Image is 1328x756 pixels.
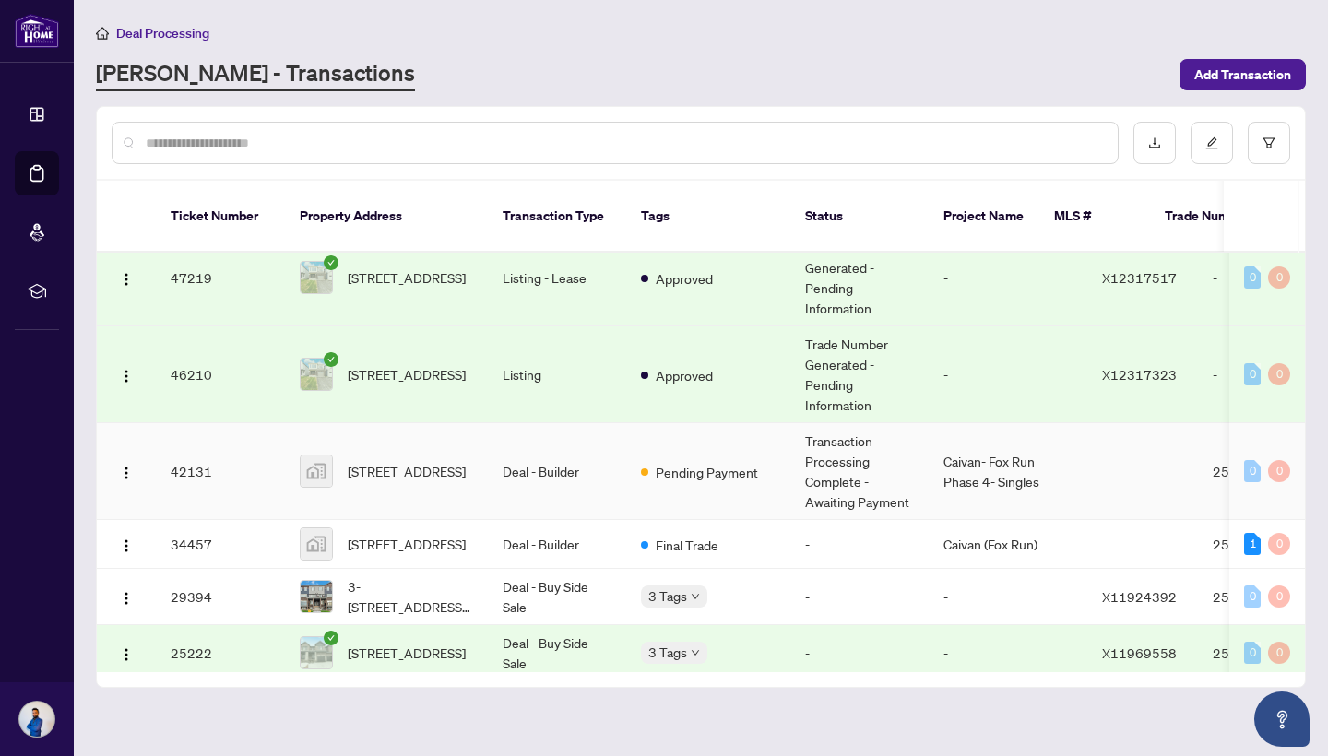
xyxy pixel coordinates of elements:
button: Logo [112,529,141,559]
button: Logo [112,263,141,292]
td: - [790,520,929,569]
th: Status [790,181,929,253]
img: thumbnail-img [301,455,332,487]
td: Deal - Builder [488,520,626,569]
td: Transaction Processing Complete - Awaiting Payment [790,423,929,520]
img: thumbnail-img [301,262,332,293]
div: 0 [1268,585,1290,608]
th: MLS # [1039,181,1150,253]
span: [STREET_ADDRESS] [348,534,466,554]
div: 0 [1244,460,1261,482]
span: Deal Processing [116,25,209,41]
span: [STREET_ADDRESS] [348,461,466,481]
span: [STREET_ADDRESS] [348,643,466,663]
td: 2501916 [1198,625,1327,681]
img: thumbnail-img [301,359,332,390]
button: Logo [112,360,141,389]
div: 0 [1244,642,1261,664]
span: X11924392 [1102,588,1177,605]
td: 34457 [156,520,285,569]
td: Deal - Buy Side Sale [488,569,626,625]
button: Open asap [1254,691,1310,747]
img: thumbnail-img [301,581,332,612]
span: Approved [656,365,713,385]
img: Logo [119,591,134,606]
th: Tags [626,181,790,253]
span: Approved [656,268,713,289]
a: [PERSON_NAME] - Transactions [96,58,415,91]
td: - [929,569,1087,625]
td: 42131 [156,423,285,520]
img: logo [15,14,59,48]
th: Ticket Number [156,181,285,253]
td: Caivan (Fox Run) [929,520,1087,569]
button: Logo [112,638,141,667]
span: Final Trade [656,535,718,555]
div: 0 [1244,363,1261,385]
img: Logo [119,466,134,480]
span: [STREET_ADDRESS] [348,364,466,384]
img: thumbnail-img [301,637,332,668]
td: 47219 [156,230,285,326]
span: check-circle [324,352,338,367]
td: Trade Number Generated - Pending Information [790,326,929,423]
td: 25222 [156,625,285,681]
span: Pending Payment [656,462,758,482]
span: down [691,648,700,657]
span: X12317517 [1102,269,1177,286]
td: Listing - Lease [488,230,626,326]
img: Logo [119,272,134,287]
span: check-circle [324,255,338,270]
span: down [691,592,700,601]
td: - [929,230,1087,326]
td: - [790,569,929,625]
div: 0 [1268,363,1290,385]
span: 3-[STREET_ADDRESS][PERSON_NAME][PERSON_NAME] [348,576,473,617]
button: Logo [112,582,141,611]
span: [STREET_ADDRESS] [348,267,466,288]
button: Logo [112,456,141,486]
td: - [1198,326,1327,423]
span: download [1148,136,1161,149]
div: 0 [1268,642,1290,664]
td: Deal - Builder [488,423,626,520]
td: - [929,326,1087,423]
td: Listing [488,326,626,423]
span: X12317323 [1102,366,1177,383]
div: 1 [1244,533,1261,555]
th: Project Name [929,181,1039,253]
td: 2503785 [1198,569,1327,625]
td: Trade Number Generated - Pending Information [790,230,929,326]
img: Logo [119,647,134,662]
span: Add Transaction [1194,60,1291,89]
div: 0 [1268,460,1290,482]
td: - [1198,230,1327,326]
span: X11969558 [1102,644,1177,661]
th: Trade Number [1150,181,1279,253]
td: 46210 [156,326,285,423]
div: 0 [1244,585,1261,608]
span: filter [1263,136,1275,149]
img: Logo [119,538,134,553]
span: home [96,27,109,40]
button: filter [1248,122,1290,164]
div: 0 [1268,533,1290,555]
button: download [1133,122,1176,164]
button: Add Transaction [1180,59,1306,90]
div: 0 [1244,266,1261,289]
span: 3 Tags [648,585,687,607]
span: edit [1205,136,1218,149]
td: Deal - Buy Side Sale [488,625,626,681]
td: 2506158 [1198,520,1327,569]
td: 2511626 [1198,423,1327,520]
th: Transaction Type [488,181,626,253]
img: Logo [119,369,134,384]
span: 3 Tags [648,642,687,663]
td: - [929,625,1087,681]
img: thumbnail-img [301,528,332,560]
img: Profile Icon [19,702,54,737]
td: 29394 [156,569,285,625]
th: Property Address [285,181,488,253]
span: check-circle [324,631,338,645]
td: Caivan- Fox Run Phase 4- Singles [929,423,1087,520]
